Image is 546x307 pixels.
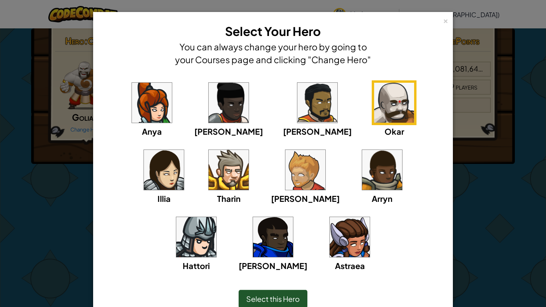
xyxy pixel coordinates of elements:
span: [PERSON_NAME] [239,261,307,271]
span: Illia [157,193,171,203]
h4: You can always change your hero by going to your Courses page and clicking "Change Hero" [173,40,373,66]
img: portrait.png [362,150,402,190]
span: Select this Hero [246,294,300,303]
span: [PERSON_NAME] [271,193,340,203]
img: portrait.png [176,217,216,257]
div: × [443,16,448,24]
span: Astraea [335,261,365,271]
img: portrait.png [253,217,293,257]
h3: Select Your Hero [173,22,373,40]
img: portrait.png [144,150,184,190]
img: portrait.png [374,83,414,123]
span: Hattori [183,261,210,271]
span: Arryn [372,193,393,203]
img: portrait.png [285,150,325,190]
span: Okar [385,126,404,136]
span: [PERSON_NAME] [194,126,263,136]
span: Anya [142,126,162,136]
span: Tharin [217,193,241,203]
img: portrait.png [297,83,337,123]
img: portrait.png [209,150,249,190]
img: portrait.png [132,83,172,123]
span: [PERSON_NAME] [283,126,352,136]
img: portrait.png [209,83,249,123]
img: portrait.png [330,217,370,257]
